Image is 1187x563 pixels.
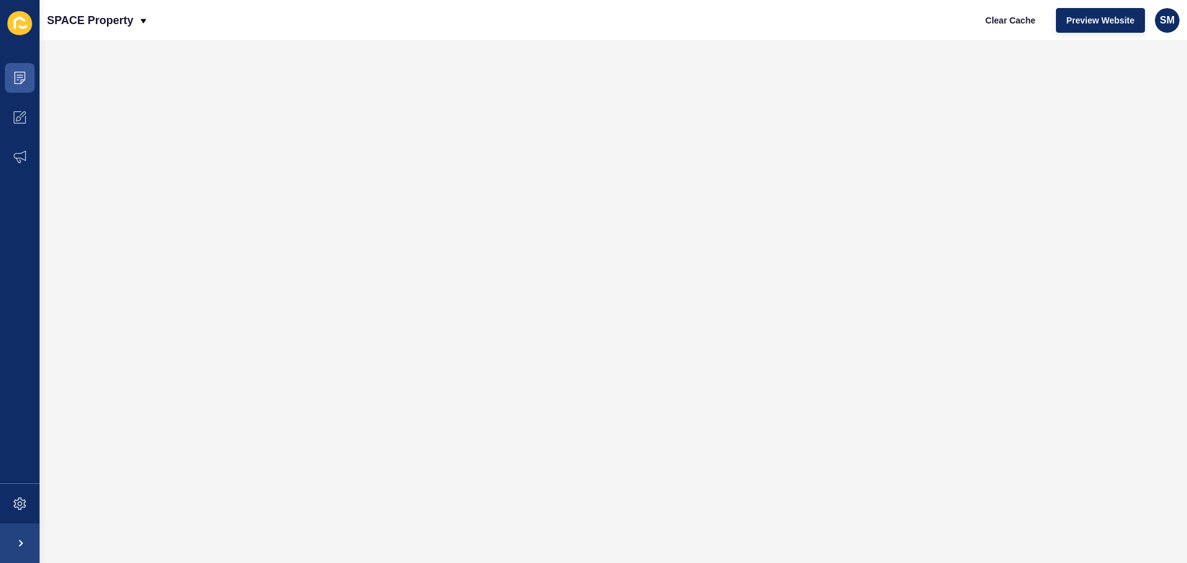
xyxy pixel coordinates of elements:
span: Preview Website [1066,14,1134,27]
button: Preview Website [1056,8,1145,33]
button: Clear Cache [975,8,1046,33]
p: SPACE Property [47,5,134,36]
span: Clear Cache [985,14,1036,27]
span: SM [1160,14,1175,27]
